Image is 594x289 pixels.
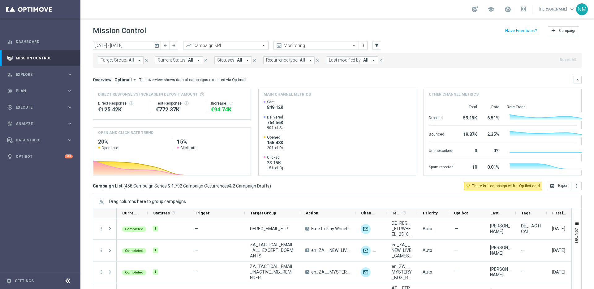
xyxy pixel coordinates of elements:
div: Spam reported [429,162,454,171]
div: Data Studio [7,137,67,143]
div: Row Groups [109,199,186,204]
button: refresh [229,101,234,106]
input: Have Feedback? [505,28,537,33]
span: A [305,248,309,252]
div: Dropped [429,112,454,122]
span: All [300,58,305,63]
a: Optibot [16,148,65,165]
span: Statuses [153,211,170,215]
button: Target Group: All arrow_drop_down [98,56,144,64]
span: Recurrence type: [266,58,298,63]
span: — [455,226,458,231]
div: 14 Oct 2025, Tuesday [552,269,565,275]
span: A [305,270,309,274]
h4: OPEN AND CLICK RATE TREND [98,130,153,136]
div: Analyze [7,121,67,127]
i: play_circle_outline [7,105,13,110]
span: Opened [267,135,295,140]
h4: Main channel metrics [264,92,311,97]
div: Mission Control [7,56,73,61]
div: Explore [7,72,67,77]
div: person_search Explore keyboard_arrow_right [7,72,73,77]
span: 458 Campaign Series & 1,792 Campaign Occurrences [125,183,229,189]
i: lightbulb_outline [465,183,471,189]
div: 1 [153,269,158,275]
colored-tag: Completed [122,226,146,232]
span: A [305,227,309,231]
div: Rate [484,105,499,110]
colored-tag: Completed [122,269,146,275]
span: en_ZA__NEW_LIVE_GAMES_LAUNCH_MAILER__EMT_ALL_EM_TAC_LT, Inbox/en_ZA__NEW_LIVE_GAMES_LAUNCH_MAILER... [392,242,412,259]
a: Dashboard [16,33,73,50]
i: more_vert [98,248,104,253]
button: more_vert [571,182,582,190]
span: DEREG_EMAIL_FTP [250,226,288,231]
span: Explore [16,73,67,76]
button: arrow_forward [170,41,178,50]
i: person_search [7,72,13,77]
i: add [551,28,556,33]
span: Last Modified By [490,211,505,215]
i: close [144,58,148,63]
ng-select: Campaign KPI [183,41,269,50]
div: 19.87K [461,129,477,139]
button: lightbulb_outline There is 1 campaign with 1 Optibot card [464,182,542,190]
span: 20% of Delivered [267,145,295,150]
span: Data Studio [16,138,67,142]
span: All [188,58,193,63]
div: Dashboard [7,33,73,50]
span: Plan [16,89,67,93]
span: Channel [361,211,376,215]
span: — [521,269,524,275]
button: play_circle_outline Execute keyboard_arrow_right [7,105,73,110]
div: Embedded Messaging [373,246,383,256]
div: Optibot [7,148,73,165]
img: Optimail [361,246,371,256]
button: filter_alt [372,41,381,50]
span: ( [123,183,125,189]
div: Direct Response [98,101,146,106]
i: arrow_drop_down [196,58,201,63]
div: Leslie Martinez [490,266,510,278]
div: Mission Control [7,50,73,66]
div: 0 [461,145,477,155]
div: 10 [461,162,477,171]
span: Columns [575,227,579,243]
span: school [488,6,494,13]
span: Analyze [16,122,67,126]
span: All [129,58,134,63]
i: open_in_browser [550,183,555,188]
img: Optimail [361,224,371,234]
h3: Campaign List [93,183,271,189]
span: Current Status [122,211,137,215]
button: more_vert [360,42,366,49]
i: equalizer [7,39,13,45]
button: close [315,57,320,64]
button: more_vert [98,269,104,275]
span: Target Group: [101,58,127,63]
i: filter_alt [374,43,380,48]
span: Delivered [267,115,287,120]
span: 2 Campaign Drafts [233,183,269,189]
span: Campaign [559,28,576,33]
button: add Campaign [548,26,579,35]
h2: 15% [177,138,246,145]
div: Data Studio keyboard_arrow_right [7,138,73,143]
span: All [363,58,368,63]
img: Optimail [361,267,371,277]
ng-select: Monitoring [273,41,359,50]
span: Auto [423,270,432,274]
i: more_vert [574,183,579,188]
i: keyboard_arrow_right [67,104,73,110]
span: — [195,270,198,274]
button: track_changes Analyze keyboard_arrow_right [7,121,73,126]
i: keyboard_arrow_right [67,137,73,143]
span: — [455,248,458,253]
span: All [237,58,242,63]
i: arrow_drop_down [245,58,250,63]
span: Templates [392,211,401,215]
